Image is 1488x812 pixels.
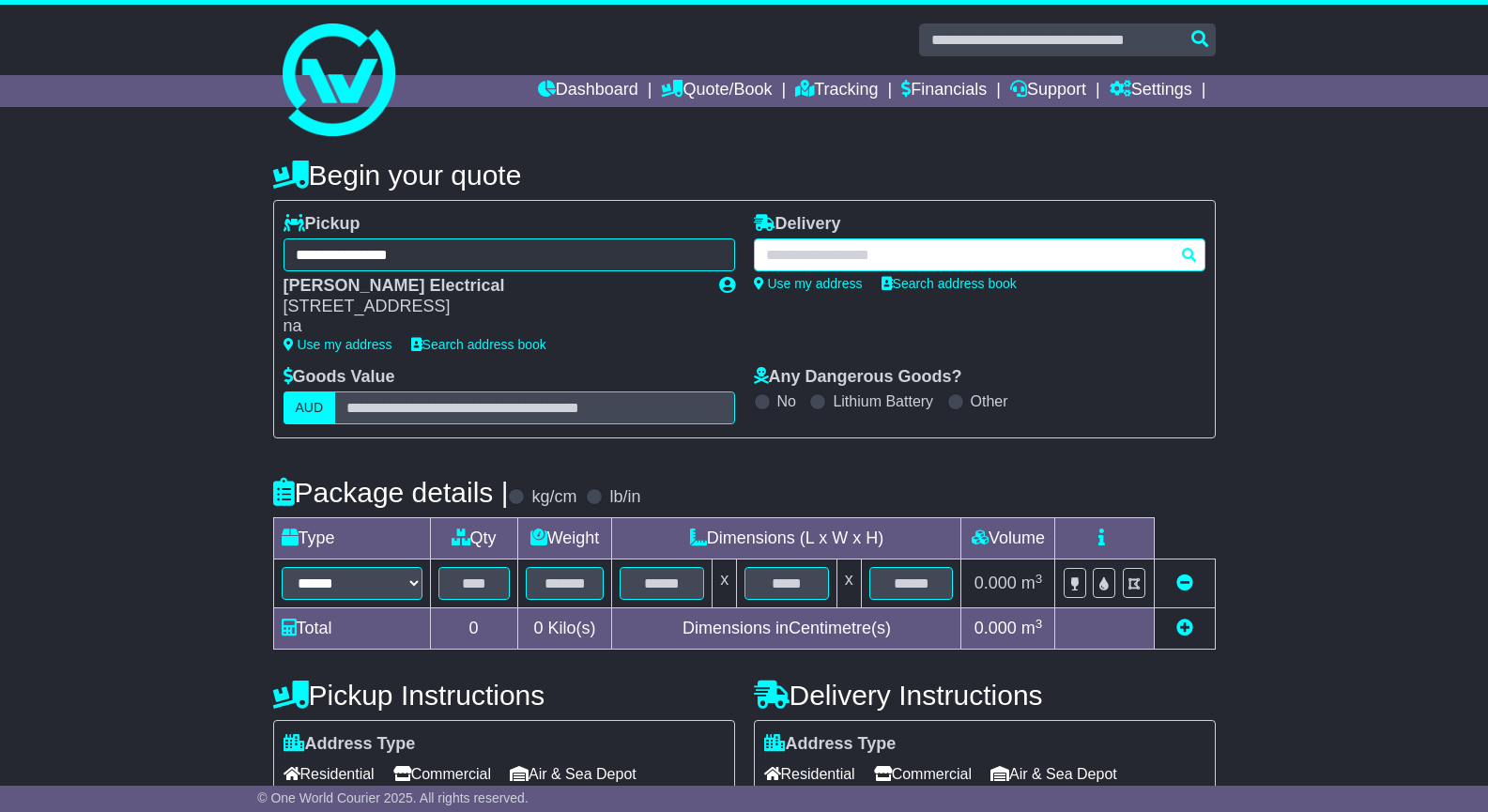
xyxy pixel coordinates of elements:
[833,392,933,410] label: Lithium Battery
[533,619,543,637] span: 0
[273,680,735,711] h4: Pickup Instructions
[284,297,700,317] div: [STREET_ADDRESS]
[284,316,700,337] div: na
[990,759,1117,789] span: Air & Sea Depot
[882,276,1017,291] a: Search address book
[661,75,772,107] a: Quote/Book
[1035,617,1043,631] sup: 3
[510,759,637,789] span: Air & Sea Depot
[517,608,612,650] td: Kilo(s)
[713,559,737,608] td: x
[284,734,416,755] label: Address Type
[777,392,796,410] label: No
[754,680,1216,711] h4: Delivery Instructions
[901,75,987,107] a: Financials
[531,487,576,508] label: kg/cm
[1110,75,1192,107] a: Settings
[1176,619,1193,637] a: Add new item
[538,75,638,107] a: Dashboard
[1176,574,1193,592] a: Remove this item
[612,518,961,559] td: Dimensions (L x W x H)
[974,619,1017,637] span: 0.000
[961,518,1055,559] td: Volume
[754,367,962,388] label: Any Dangerous Goods?
[257,790,529,805] span: © One World Courier 2025. All rights reserved.
[411,337,546,352] a: Search address book
[1035,572,1043,586] sup: 3
[754,276,863,291] a: Use my address
[273,477,509,508] h4: Package details |
[612,608,961,650] td: Dimensions in Centimetre(s)
[284,759,375,789] span: Residential
[273,608,430,650] td: Total
[1021,574,1043,592] span: m
[764,734,897,755] label: Address Type
[393,759,491,789] span: Commercial
[284,214,360,235] label: Pickup
[273,160,1216,191] h4: Begin your quote
[764,759,855,789] span: Residential
[795,75,878,107] a: Tracking
[273,518,430,559] td: Type
[284,367,395,388] label: Goods Value
[609,487,640,508] label: lb/in
[974,574,1017,592] span: 0.000
[874,759,972,789] span: Commercial
[836,559,861,608] td: x
[1021,619,1043,637] span: m
[754,238,1205,271] typeahead: Please provide city
[284,391,336,424] label: AUD
[430,608,517,650] td: 0
[1010,75,1086,107] a: Support
[284,276,700,297] div: [PERSON_NAME] Electrical
[284,337,392,352] a: Use my address
[754,214,841,235] label: Delivery
[517,518,612,559] td: Weight
[971,392,1008,410] label: Other
[430,518,517,559] td: Qty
